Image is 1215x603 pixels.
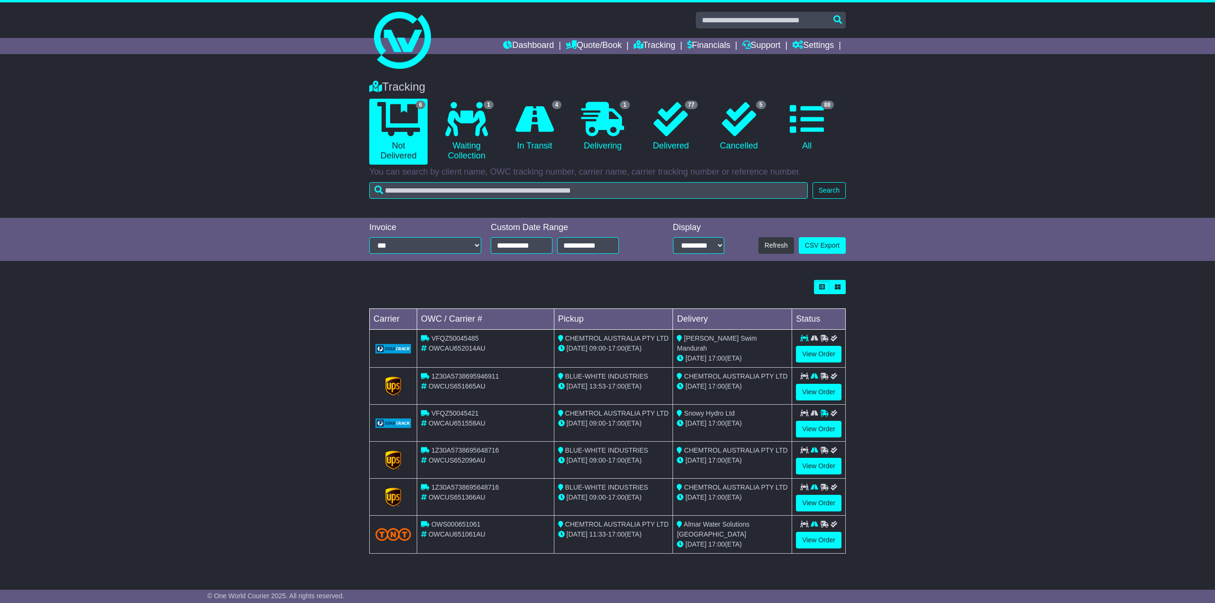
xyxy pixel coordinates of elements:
a: Financials [687,38,730,54]
span: 17:00 [708,493,725,501]
div: - (ETA) [558,492,669,502]
span: 17:00 [708,419,725,427]
span: 88 [821,101,834,109]
button: Search [813,182,846,199]
span: [DATE] [685,354,706,362]
div: (ETA) [677,381,788,391]
div: Custom Date Range [491,223,643,233]
img: GetCarrierServiceLogo [375,418,411,428]
a: 4 In Transit [505,99,564,155]
div: - (ETA) [558,529,669,539]
span: CHEMTROL AUSTRALIA PTY LTD [565,334,669,342]
span: OWCUS651665AU [429,382,486,390]
span: [DATE] [567,419,588,427]
span: BLUE-WHITE INDUSTRIES [565,483,648,491]
span: [PERSON_NAME] Swim Mandurah [677,334,757,352]
span: VFQZ50045421 [431,409,479,417]
img: GetCarrierServiceLogo [375,344,411,353]
span: 09:00 [589,456,606,464]
span: OWCAU651061AU [429,530,486,538]
span: Almar Water Solutions [GEOGRAPHIC_DATA] [677,520,749,538]
span: 17:00 [608,493,625,501]
a: Dashboard [503,38,554,54]
span: 1 [484,101,494,109]
span: © One World Courier 2025. All rights reserved. [207,592,345,600]
a: 88 All [778,99,836,155]
span: 17:00 [708,540,725,548]
p: You can search by client name, OWC tracking number, carrier name, carrier tracking number or refe... [369,167,846,177]
span: CHEMTROL AUSTRALIA PTY LTD [684,372,787,380]
td: OWC / Carrier # [417,309,554,330]
td: Pickup [554,309,673,330]
span: [DATE] [685,493,706,501]
a: Quote/Book [566,38,622,54]
span: 17:00 [608,530,625,538]
div: Display [673,223,724,233]
a: 6 Not Delivered [369,99,428,165]
span: BLUE-WHITE INDUSTRIES [565,372,648,380]
span: 17:00 [708,354,725,362]
a: Settings [792,38,834,54]
span: 77 [685,101,698,109]
div: - (ETA) [558,418,669,428]
div: (ETA) [677,539,788,549]
span: 17:00 [608,456,625,464]
span: 1Z30A5738695648716 [431,446,499,454]
span: VFQZ50045485 [431,334,479,342]
button: Refresh [758,237,794,254]
a: Tracking [634,38,675,54]
span: [DATE] [567,530,588,538]
div: (ETA) [677,492,788,502]
span: [DATE] [567,344,588,352]
span: 1 [620,101,630,109]
span: OWS000651061 [431,520,481,528]
div: - (ETA) [558,343,669,353]
span: 6 [416,101,426,109]
a: View Order [796,384,841,400]
div: (ETA) [677,455,788,465]
span: CHEMTROL AUSTRALIA PTY LTD [565,520,669,528]
a: View Order [796,458,841,474]
img: GetCarrierServiceLogo [385,488,402,507]
span: CHEMTROL AUSTRALIA PTY LTD [565,409,669,417]
span: 17:00 [608,419,625,427]
span: [DATE] [567,493,588,501]
a: 5 Cancelled [710,99,768,155]
span: 11:33 [589,530,606,538]
img: TNT_Domestic.png [375,528,411,541]
span: 1Z30A5738695648716 [431,483,499,491]
td: Delivery [673,309,792,330]
div: Tracking [364,80,850,94]
a: Support [742,38,781,54]
a: 1 Waiting Collection [437,99,495,165]
span: BLUE-WHITE INDUSTRIES [565,446,648,454]
div: Invoice [369,223,481,233]
span: 4 [552,101,562,109]
span: [DATE] [685,419,706,427]
span: 09:00 [589,419,606,427]
span: CHEMTROL AUSTRALIA PTY LTD [684,483,787,491]
span: [DATE] [685,540,706,548]
span: [DATE] [567,382,588,390]
span: 5 [756,101,766,109]
span: CHEMTROL AUSTRALIA PTY LTD [684,446,787,454]
span: [DATE] [685,382,706,390]
div: - (ETA) [558,381,669,391]
div: (ETA) [677,418,788,428]
span: OWCUS652096AU [429,456,486,464]
a: View Order [796,346,841,362]
a: View Order [796,532,841,548]
td: Status [792,309,846,330]
a: 1 Delivering [573,99,632,155]
span: 17:00 [608,344,625,352]
a: 77 Delivered [642,99,700,155]
span: 17:00 [708,382,725,390]
div: (ETA) [677,353,788,363]
span: OWCUS651366AU [429,493,486,501]
span: OWCAU652014AU [429,344,486,352]
span: 13:53 [589,382,606,390]
span: [DATE] [567,456,588,464]
a: CSV Export [799,237,846,254]
span: 17:00 [708,456,725,464]
td: Carrier [370,309,417,330]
